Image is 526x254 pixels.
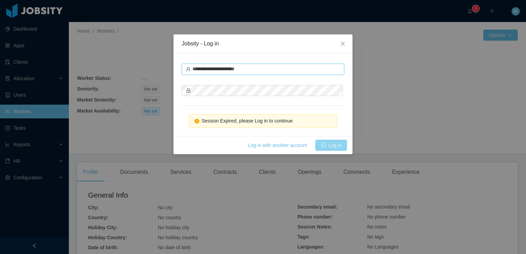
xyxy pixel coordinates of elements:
i: icon: user [186,67,191,72]
button: Log in with another account [243,140,313,151]
button: Close [333,34,353,54]
i: icon: close [340,41,346,46]
i: icon: lock [186,88,191,93]
div: Jobsity - Log in [182,40,344,47]
button: icon: loginLog in [315,140,347,151]
span: Session Expired, please Log in to continue [202,118,293,124]
i: icon: exclamation-circle [194,119,199,124]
